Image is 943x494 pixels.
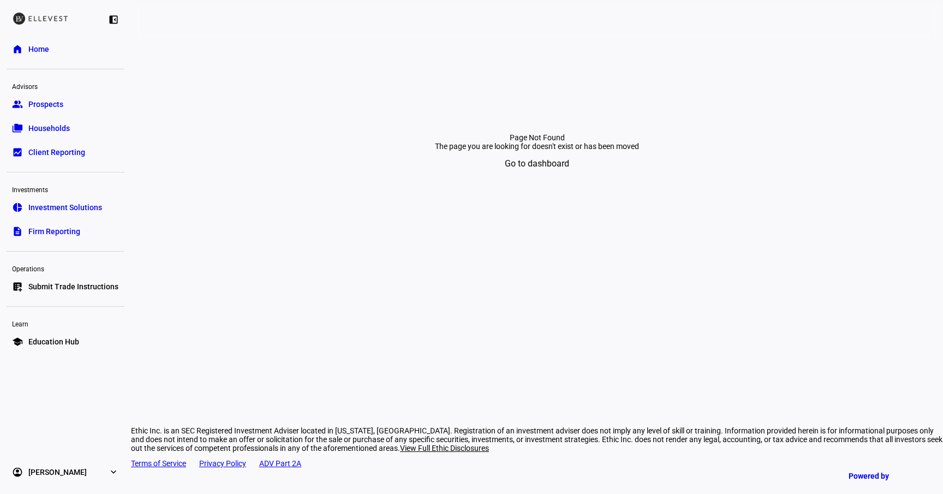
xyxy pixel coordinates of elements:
span: Go to dashboard [505,151,569,177]
a: Privacy Policy [199,459,246,468]
a: Terms of Service [131,459,186,468]
eth-mat-symbol: school [12,336,23,347]
eth-mat-symbol: folder_copy [12,123,23,134]
div: Operations [7,260,124,276]
eth-mat-symbol: list_alt_add [12,281,23,292]
eth-mat-symbol: description [12,226,23,237]
div: Advisors [7,78,124,93]
span: Prospects [28,99,63,110]
div: Ethic Inc. is an SEC Registered Investment Adviser located in [US_STATE], [GEOGRAPHIC_DATA]. Regi... [131,426,943,453]
a: Powered by [843,466,927,486]
a: homeHome [7,38,124,60]
div: Page Not Found [144,133,930,142]
button: Go to dashboard [490,151,584,177]
span: View Full Ethic Disclosures [400,444,489,453]
span: Home [28,44,49,55]
span: Submit Trade Instructions [28,281,118,292]
div: The page you are looking for doesn't exist or has been moved [315,142,760,151]
span: Education Hub [28,336,79,347]
a: folder_copyHouseholds [7,117,124,139]
span: [PERSON_NAME] [28,467,87,478]
a: ADV Part 2A [259,459,301,468]
eth-mat-symbol: group [12,99,23,110]
span: Investment Solutions [28,202,102,213]
a: pie_chartInvestment Solutions [7,197,124,218]
span: Client Reporting [28,147,85,158]
span: Firm Reporting [28,226,80,237]
eth-mat-symbol: pie_chart [12,202,23,213]
div: Investments [7,181,124,197]
span: Households [28,123,70,134]
a: groupProspects [7,93,124,115]
eth-mat-symbol: home [12,44,23,55]
eth-mat-symbol: account_circle [12,467,23,478]
div: Learn [7,316,124,331]
eth-mat-symbol: left_panel_close [108,14,119,25]
eth-mat-symbol: expand_more [108,467,119,478]
a: bid_landscapeClient Reporting [7,141,124,163]
a: descriptionFirm Reporting [7,221,124,242]
eth-mat-symbol: bid_landscape [12,147,23,158]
